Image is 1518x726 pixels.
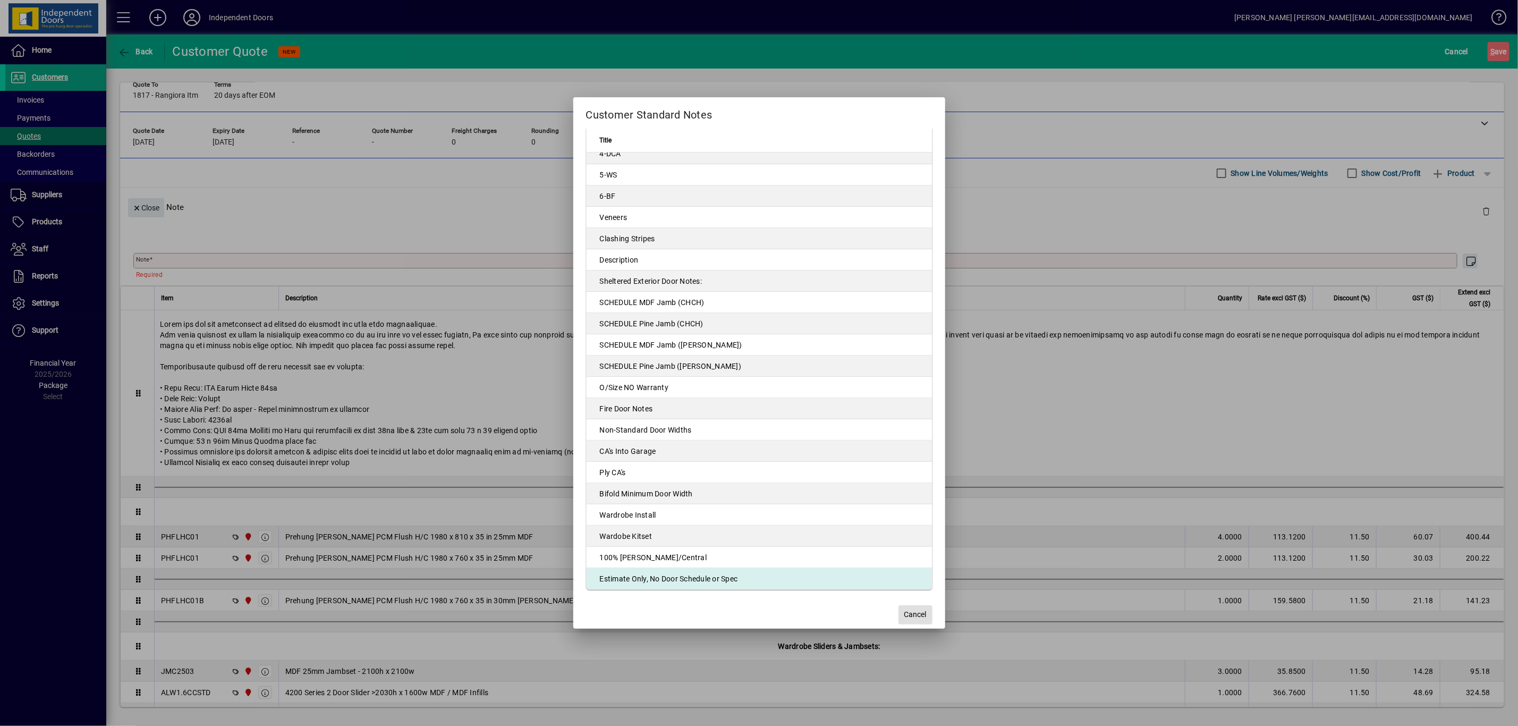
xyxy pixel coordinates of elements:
td: Estimate Only, No Door Schedule or Spec [587,568,932,589]
button: Cancel [898,605,932,624]
span: Cancel [904,609,927,620]
td: Veneers [587,207,932,228]
td: Bifold Minimum Door Width [587,483,932,504]
td: 4-DCA [587,143,932,164]
td: Fire Door Notes [587,398,932,419]
td: Wardobe Kitset [587,526,932,547]
td: Ply CA's [587,462,932,483]
td: Wardrobe Install [587,504,932,526]
td: 6-BF [587,185,932,207]
td: Description [587,249,932,271]
td: O/Size NO Warranty [587,377,932,398]
td: 100% [PERSON_NAME]/Central [587,547,932,568]
td: SCHEDULE MDF Jamb (CHCH) [587,292,932,313]
td: Sheltered Exterior Door Notes: [587,271,932,292]
td: SCHEDULE MDF Jamb ([PERSON_NAME]) [587,334,932,356]
td: SCHEDULE Pine Jamb ([PERSON_NAME]) [587,356,932,377]
td: 5-WS [587,164,932,185]
td: Clashing Stripes [587,228,932,249]
span: Title [600,134,612,146]
td: CA's Into Garage [587,441,932,462]
h2: Customer Standard Notes [573,97,945,128]
td: SCHEDULE Pine Jamb (CHCH) [587,313,932,334]
td: Non-Standard Door Widths [587,419,932,441]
